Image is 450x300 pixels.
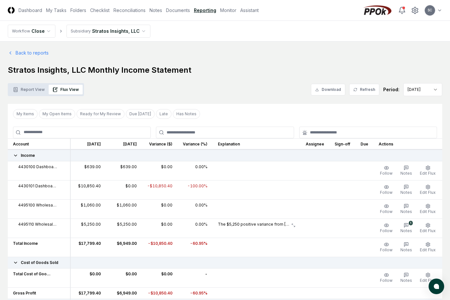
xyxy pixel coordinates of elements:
span: Notes [400,190,412,195]
button: Notes [399,241,413,254]
span: Follow [380,278,393,283]
th: Actions [373,138,442,150]
th: Assignee [301,138,329,150]
span: Notes [400,228,412,233]
td: $1,060.00 [70,199,106,219]
a: Folders [70,7,86,14]
button: Edit Flux [419,202,437,216]
td: -100.00% [178,180,213,199]
td: $6,949.00 [106,238,142,257]
th: Due [355,138,373,150]
td: $0.00 [106,180,142,199]
td: $0.00 [142,268,178,287]
span: Follow [380,228,393,233]
button: Notes [399,202,413,216]
td: $0.00 [142,199,178,219]
span: 4430101 Dashboard Suite - Revenue Share [18,183,57,189]
th: Explanation [213,138,301,150]
a: Reconciliations [113,7,146,14]
span: SC [428,8,432,13]
h1: Stratos Insights, LLC Monthly Income Statement [8,65,442,75]
td: $639.00 [70,161,106,180]
th: Account [8,138,70,150]
td: -$10,850.40 [142,180,178,199]
a: Notes [149,7,162,14]
button: Follow [379,202,394,216]
button: The $5,250 positive variance from [PERSON_NAME] Drugs INC is attributed to the invoice for Strato... [218,221,295,227]
a: Dashboard [18,7,42,14]
button: Due Today [126,109,155,119]
button: Edit Flux [419,241,437,254]
button: Late [156,109,172,119]
td: $1,060.00 [106,199,142,219]
div: 1 [409,221,413,225]
button: Edit Flux [419,164,437,178]
div: Period: [383,86,399,93]
td: -$10,850.40 [142,238,178,257]
td: $0.00 [142,219,178,238]
td: 0.00% [178,161,213,180]
a: Documents [166,7,190,14]
button: Follow [379,241,394,254]
span: Income [21,153,35,158]
td: -$10,850.40 [142,287,178,299]
p: The $5,250 positive variance from [PERSON_NAME] Drugs INC is attributed to the invoice for Strato... [218,221,290,227]
span: Follow [380,209,393,214]
span: Notes [400,247,412,252]
a: My Tasks [46,7,66,14]
td: $10,850.40 [70,180,106,199]
span: Gross Profit [13,290,36,296]
button: Follow [379,221,394,235]
span: 4495100 Wholesaler Performance Monitor [18,202,57,208]
span: Follow [380,171,393,176]
span: Edit Flux [420,278,436,283]
span: Cost of Goods Sold [21,260,58,266]
div: Workflow [12,28,30,34]
button: Follow [379,183,394,197]
span: Edit Flux [420,209,436,214]
button: Edit Flux [419,221,437,235]
td: 0.00% [178,219,213,238]
nav: breadcrumb [8,25,150,38]
button: Notes [399,183,413,197]
td: $0.00 [70,268,106,287]
button: Notes [399,164,413,178]
span: Follow [380,247,393,252]
button: atlas-launcher [429,279,444,294]
img: Logo [8,7,15,14]
td: -60.95% [178,238,213,257]
td: - [178,268,213,287]
td: $639.00 [106,161,142,180]
a: Assistant [240,7,259,14]
button: Follow [379,164,394,178]
span: 4495110 Wholesaler RFP Analysis [18,221,57,227]
img: PPOk logo [362,5,393,16]
a: Reporting [194,7,216,14]
button: Edit Flux [419,271,437,285]
th: Sign-off [329,138,355,150]
button: Flux View [49,85,83,94]
button: Notes [399,271,413,285]
span: Edit Flux [420,228,436,233]
div: Subsidiary [71,28,91,34]
button: Ready for My Review [77,109,124,119]
th: Variance (%) [178,138,213,150]
td: $6,949.00 [106,287,142,299]
span: Notes [400,278,412,283]
span: 4430100 Dashboard Suite [18,164,57,170]
span: Edit Flux [420,190,436,195]
th: [DATE] [106,138,142,150]
td: $17,799.40 [70,238,106,257]
td: 0.00% [178,199,213,219]
span: Follow [380,190,393,195]
th: Variance ($) [142,138,178,150]
button: Refresh [349,84,379,95]
span: Notes [400,171,412,176]
span: Notes [400,209,412,214]
button: SC [424,5,436,16]
td: $5,250.00 [70,219,106,238]
button: Follow [379,271,394,285]
td: $0.00 [142,161,178,180]
a: Back to reports [8,49,49,56]
button: My Items [13,109,38,119]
